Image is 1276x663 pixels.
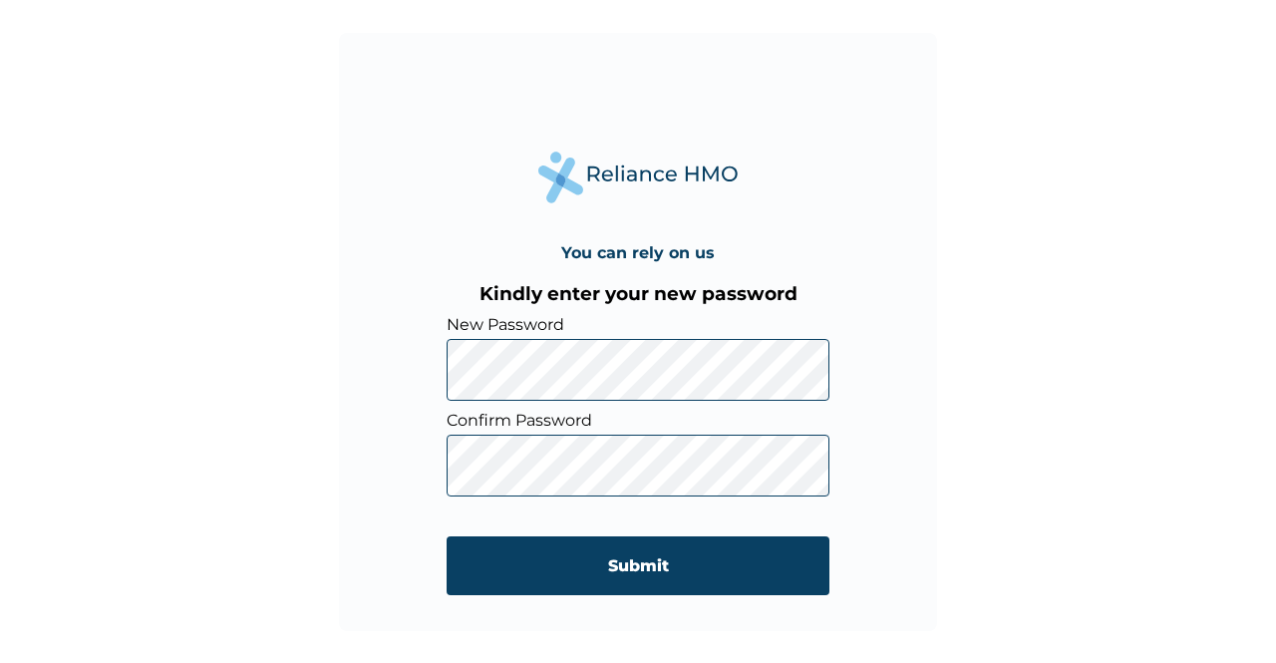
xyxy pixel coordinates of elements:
input: Submit [447,536,829,595]
h3: Kindly enter your new password [447,282,829,305]
img: Reliance Health's Logo [538,152,738,202]
label: Confirm Password [447,411,829,430]
h4: You can rely on us [561,243,715,262]
label: New Password [447,315,829,334]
